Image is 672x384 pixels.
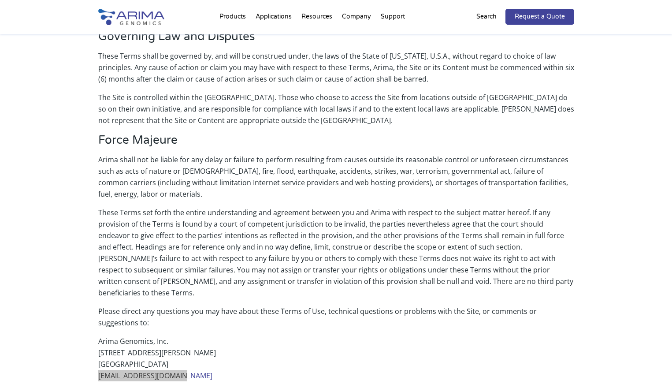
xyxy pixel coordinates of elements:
p: These Terms shall be governed by, and will be construed under, the laws of the State of [US_STATE... [98,50,574,92]
a: Request a Quote [505,9,574,25]
p: Search [476,11,497,22]
img: Arima-Genomics-logo [98,9,164,25]
h3: Governing Law and Disputes [98,30,574,50]
p: Please direct any questions you may have about these Terms of Use, technical questions or problem... [98,306,574,336]
p: Arima shall not be liable for any delay or failure to perform resulting from causes outside its r... [98,154,574,207]
a: [EMAIL_ADDRESS][DOMAIN_NAME] [98,371,212,380]
p: The Site is controlled within the [GEOGRAPHIC_DATA]. Those who choose to access the Site from loc... [98,92,574,133]
p: Arima Genomics, Inc. [STREET_ADDRESS][PERSON_NAME] [GEOGRAPHIC_DATA] [98,336,574,381]
p: These Terms set forth the entire understanding and agreement between you and Arima with respect t... [98,207,574,306]
h3: Force Majeure [98,133,574,154]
